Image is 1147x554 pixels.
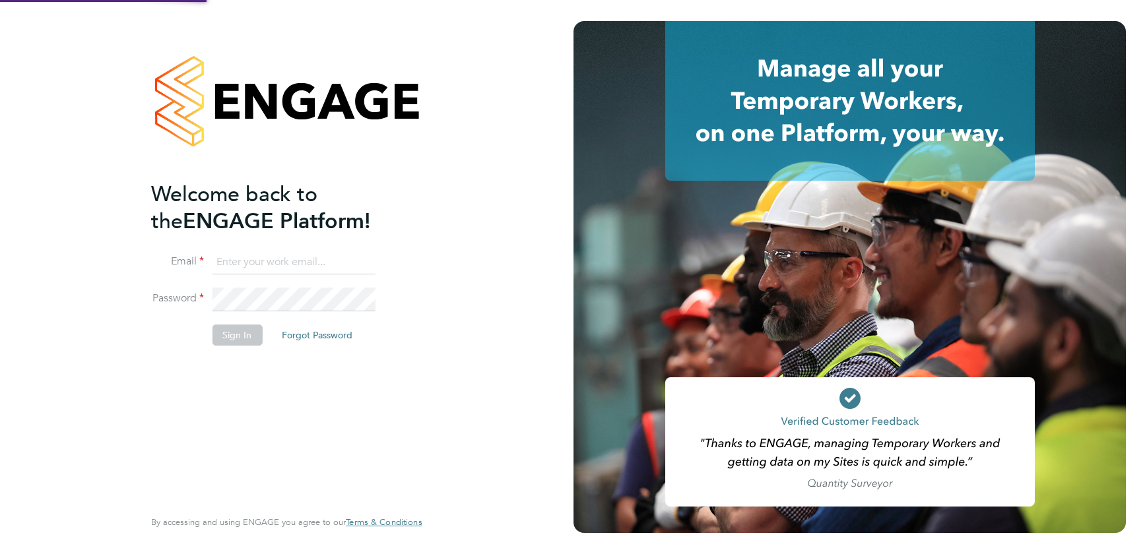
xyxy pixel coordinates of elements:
button: Forgot Password [271,324,363,346]
input: Enter your work email... [212,251,375,274]
h2: ENGAGE Platform! [151,181,409,235]
span: Terms & Conditions [346,516,422,528]
a: Terms & Conditions [346,517,422,528]
label: Email [151,255,204,268]
span: By accessing and using ENGAGE you agree to our [151,516,422,528]
button: Sign In [212,324,262,346]
label: Password [151,292,204,305]
span: Welcome back to the [151,181,317,234]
